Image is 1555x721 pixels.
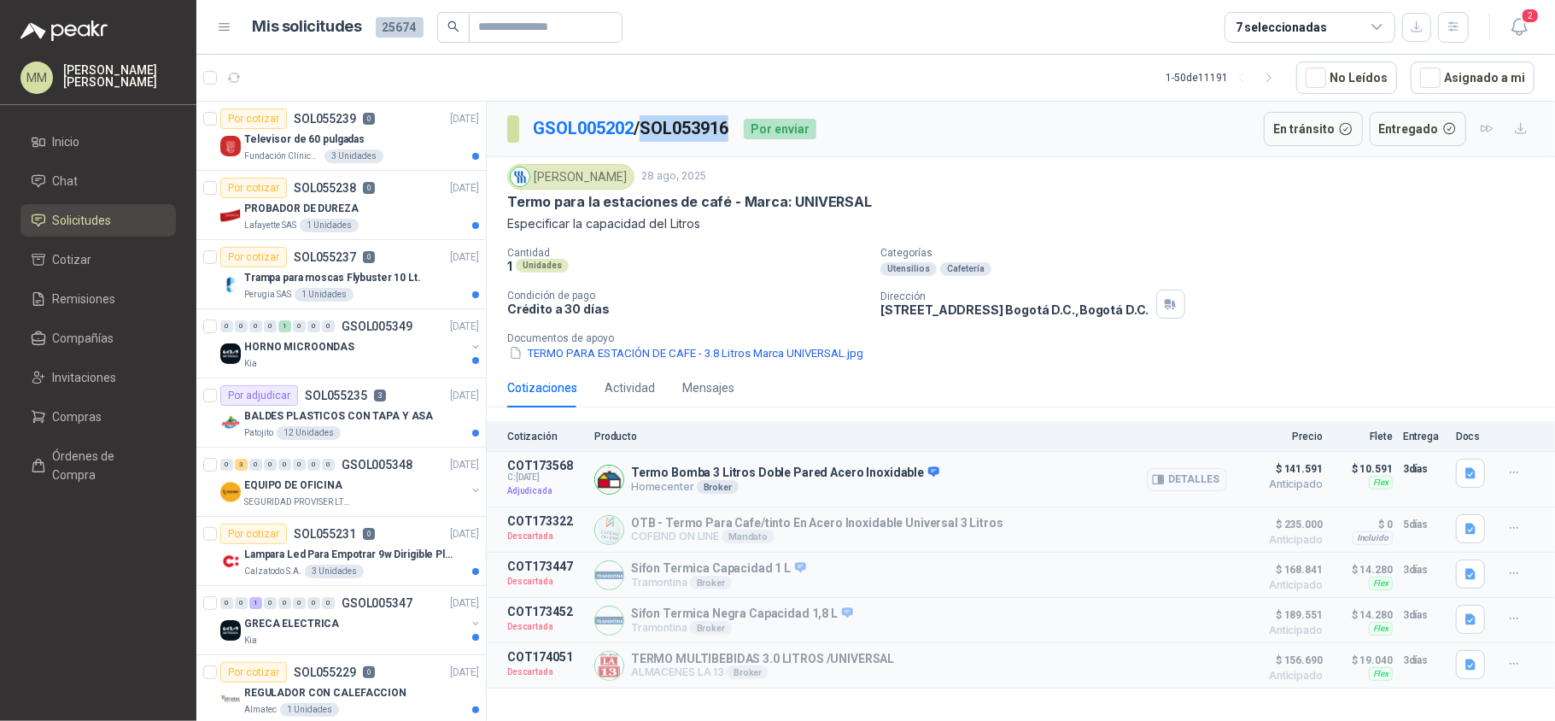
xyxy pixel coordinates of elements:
[374,390,386,402] p: 3
[244,201,359,217] p: PROBADOR DE DUREZA
[450,180,479,196] p: [DATE]
[307,597,320,609] div: 0
[631,576,806,589] p: Tramontina
[1333,459,1393,479] p: $ 10.591
[244,132,365,148] p: Televisor de 60 pulgadas
[53,132,80,151] span: Inicio
[631,665,894,679] p: ALMACENES LA 13
[307,320,320,332] div: 0
[244,634,257,648] p: Kia
[682,378,734,397] div: Mensajes
[244,408,433,425] p: BALDES PLASTICOS CON TAPA Y ASA
[363,113,375,125] p: 0
[507,290,867,302] p: Condición de pago
[244,495,352,509] p: SEGURIDAD PROVISER LTDA
[507,650,584,664] p: COT174051
[1237,479,1323,489] span: Anticipado
[294,666,356,678] p: SOL055229
[20,126,176,158] a: Inicio
[20,361,176,394] a: Invitaciones
[53,407,102,426] span: Compras
[305,565,364,578] div: 3 Unidades
[690,621,732,635] div: Broker
[278,320,291,332] div: 1
[20,322,176,355] a: Compañías
[244,270,421,286] p: Trampa para moscas Flybuster 10 Lt.
[631,607,853,622] p: Sifon Termica Negra Capacidad 1,8 L
[220,689,241,710] img: Company Logo
[631,516,1003,530] p: OTB - Termo Para Cafe/tinto En Acero Inoxidable Universal 3 Litros
[595,561,623,589] img: Company Logo
[631,480,939,494] p: Homecenter
[507,573,584,590] p: Descartada
[1296,62,1397,94] button: No Leídos
[1237,580,1323,590] span: Anticipado
[249,459,262,471] div: 0
[244,219,296,232] p: Lafayette SAS
[300,219,359,232] div: 1 Unidades
[1521,8,1540,24] span: 2
[507,431,584,443] p: Cotización
[53,329,114,348] span: Compañías
[1237,605,1323,625] span: $ 189.551
[507,528,584,545] p: Descartada
[220,597,233,609] div: 0
[631,561,806,577] p: Sifon Termica Capacidad 1 L
[20,21,108,41] img: Logo peakr
[507,247,867,259] p: Cantidad
[1333,650,1393,671] p: $ 19.040
[1353,531,1393,545] div: Incluido
[450,319,479,335] p: [DATE]
[322,320,335,332] div: 0
[363,528,375,540] p: 0
[1403,650,1446,671] p: 3 días
[595,607,623,635] img: Company Logo
[249,320,262,332] div: 0
[1237,625,1323,636] span: Anticipado
[507,193,872,211] p: Termo para la estaciones de café - Marca: UNIVERSAL
[880,262,937,276] div: Utensilios
[293,320,306,332] div: 0
[507,378,577,397] div: Cotizaciones
[1403,431,1446,443] p: Entrega
[235,320,248,332] div: 0
[1403,459,1446,479] p: 3 días
[305,390,367,402] p: SOL055235
[507,459,584,472] p: COT173568
[1237,535,1323,545] span: Anticipado
[253,15,362,39] h1: Mis solicitudes
[220,413,241,433] img: Company Logo
[1333,514,1393,535] p: $ 0
[53,447,160,484] span: Órdenes de Compra
[53,172,79,191] span: Chat
[363,182,375,194] p: 0
[20,204,176,237] a: Solicitudes
[322,597,335,609] div: 0
[244,703,277,717] p: Almatec
[322,459,335,471] div: 0
[363,251,375,263] p: 0
[235,597,248,609] div: 0
[450,111,479,127] p: [DATE]
[196,171,486,240] a: Por cotizarSOL0552380[DATE] Company LogoPROBADOR DE DUREZALafayette SAS1 Unidades
[1370,112,1467,146] button: Entregado
[295,288,354,302] div: 1 Unidades
[278,597,291,609] div: 0
[220,343,241,364] img: Company Logo
[722,530,775,543] div: Mandato
[631,652,894,665] p: TERMO MULTIBEBIDAS 3.0 LITROS /UNIVERSAL
[880,302,1149,317] p: [STREET_ADDRESS] Bogotá D.C. , Bogotá D.C.
[264,597,277,609] div: 0
[507,164,634,190] div: [PERSON_NAME]
[595,466,623,494] img: Company Logo
[244,616,339,632] p: GRECA ELECTRICA
[20,243,176,276] a: Cotizar
[1403,514,1446,535] p: 5 días
[507,302,867,316] p: Crédito a 30 días
[220,662,287,683] div: Por cotizar
[1237,431,1323,443] p: Precio
[220,320,233,332] div: 0
[595,652,623,680] img: Company Logo
[697,480,739,494] div: Broker
[1403,560,1446,580] p: 3 días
